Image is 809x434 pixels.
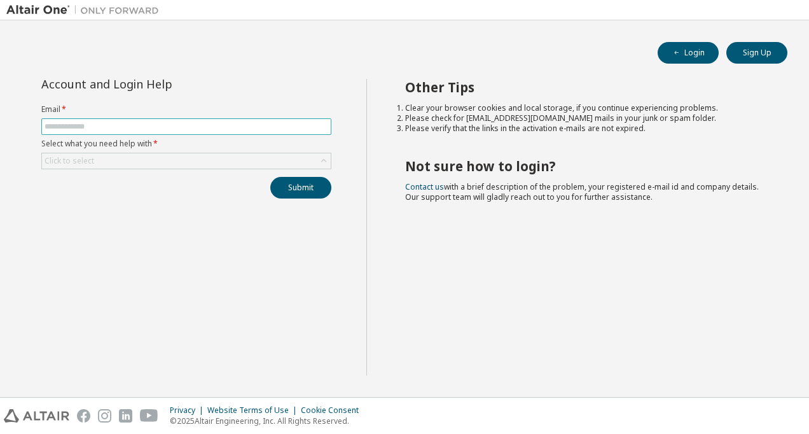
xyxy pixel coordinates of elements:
label: Select what you need help with [41,139,331,149]
li: Please verify that the links in the activation e-mails are not expired. [405,123,765,134]
img: youtube.svg [140,409,158,423]
div: Privacy [170,405,207,416]
div: Account and Login Help [41,79,273,89]
li: Clear your browser cookies and local storage, if you continue experiencing problems. [405,103,765,113]
button: Submit [270,177,331,199]
div: Click to select [45,156,94,166]
div: Click to select [42,153,331,169]
img: altair_logo.svg [4,409,69,423]
button: Login [658,42,719,64]
h2: Not sure how to login? [405,158,765,174]
img: facebook.svg [77,409,90,423]
span: with a brief description of the problem, your registered e-mail id and company details. Our suppo... [405,181,759,202]
img: instagram.svg [98,409,111,423]
h2: Other Tips [405,79,765,95]
div: Website Terms of Use [207,405,301,416]
img: Altair One [6,4,165,17]
label: Email [41,104,331,115]
div: Cookie Consent [301,405,366,416]
button: Sign Up [726,42,787,64]
p: © 2025 Altair Engineering, Inc. All Rights Reserved. [170,416,366,426]
a: Contact us [405,181,444,192]
img: linkedin.svg [119,409,132,423]
li: Please check for [EMAIL_ADDRESS][DOMAIN_NAME] mails in your junk or spam folder. [405,113,765,123]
